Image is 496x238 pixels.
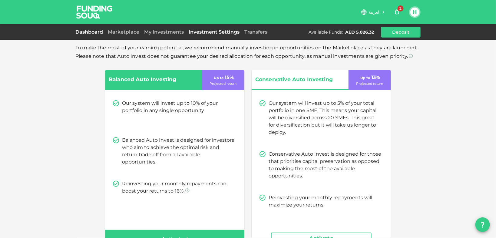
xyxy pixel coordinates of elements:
[75,29,105,35] a: Dashboard
[105,29,142,35] a: Marketplace
[269,150,381,180] p: Conservative Auto Invest is designed for those that prioritise capital preservation as opposed to...
[75,45,417,59] span: To make the most of your earning potential, we recommend manually investing in opportunities on t...
[269,100,381,136] p: Our system will invest up to 5% of your total portfolio in one SME. This means your capital will ...
[109,75,190,84] span: Balanced Auto Investing
[410,8,419,17] button: H
[122,137,235,166] p: Balanced Auto Invest is designed for investors who aim to achieve the optimal risk and return tra...
[186,29,242,35] a: Investment Settings
[356,81,383,86] p: Projected return
[122,100,235,114] p: Our system will invest up to 10% of your portfolio in any single opportunity
[242,29,270,35] a: Transfers
[359,74,380,81] p: 13 %
[213,74,234,81] p: 15 %
[398,5,404,12] span: 2
[269,194,381,209] p: Reinvesting your monthly repayments will maximize your returns.
[381,27,421,38] button: Deposit
[214,76,223,80] span: Up to
[210,81,237,86] p: Projected return
[122,180,235,195] p: Reinvesting your monthly repayments can boost your returns to 16%.
[475,217,490,232] button: question
[255,75,337,84] span: Conservative Auto Investing
[142,29,186,35] a: My Investments
[345,29,374,35] div: AED 5,026.32
[391,6,403,18] button: 2
[309,29,343,35] div: Available Funds :
[369,9,381,15] span: العربية
[361,76,370,80] span: Up to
